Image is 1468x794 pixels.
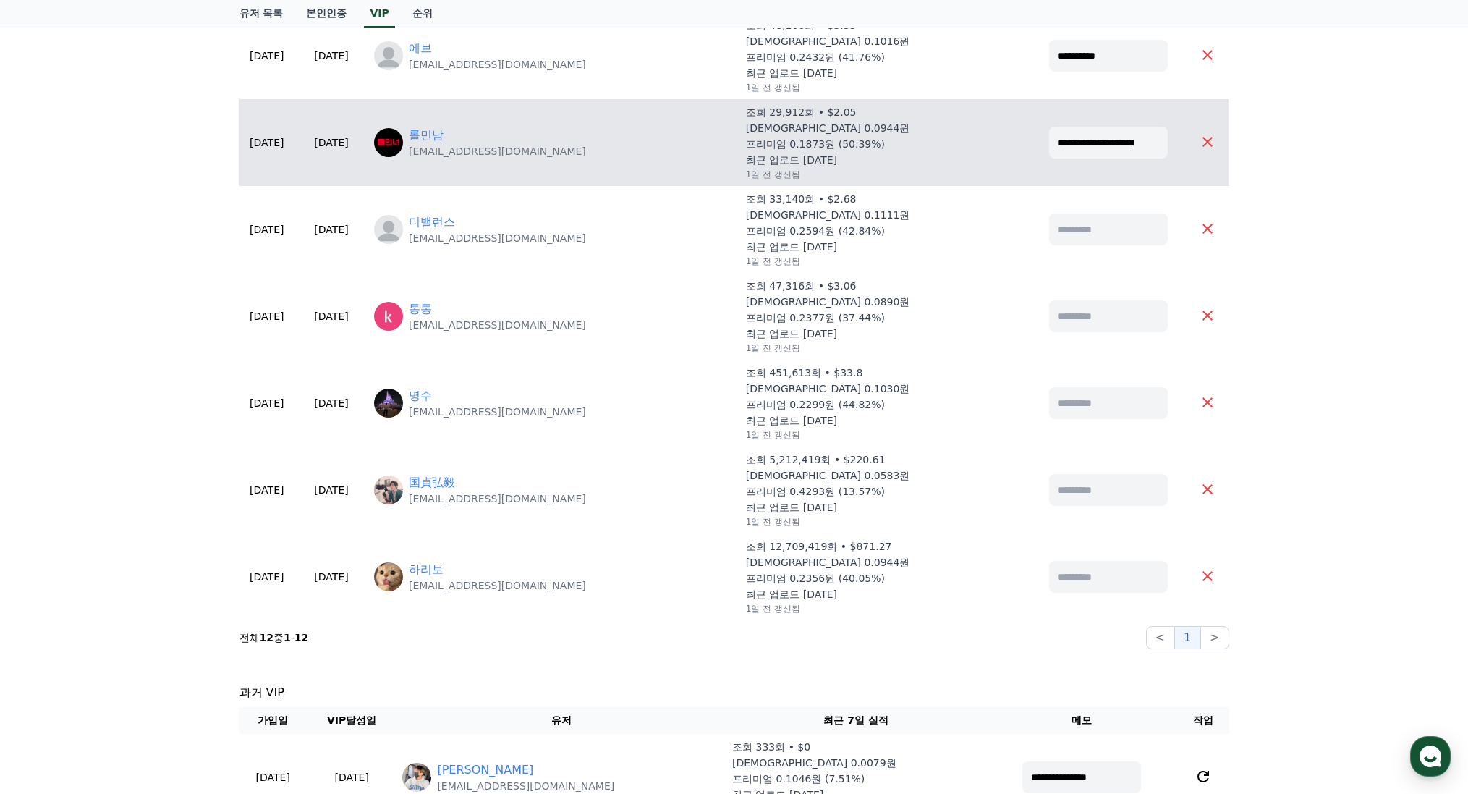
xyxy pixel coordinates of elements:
p: [EMAIL_ADDRESS][DOMAIN_NAME] [409,231,586,245]
p: [EMAIL_ADDRESS][DOMAIN_NAME] [409,578,586,593]
img: https://lh3.googleusercontent.com/a/ACg8ocIRkcOePDkb8G556KPr_g5gDUzm96TACHS6QOMRMdmg6EqxY2Y=s96-c [374,128,403,157]
td: [DATE] [239,273,295,360]
p: 프리미엄 0.2299원 (44.82%) [746,397,885,412]
td: [DATE] [239,186,295,273]
p: [DEMOGRAPHIC_DATA] 0.0583원 [746,468,910,483]
p: 최근 업로드 [DATE] [746,153,837,167]
span: 홈 [46,481,54,492]
p: 최근 업로드 [DATE] [746,413,837,428]
p: [DEMOGRAPHIC_DATA] 0.0944원 [746,555,910,570]
th: 최근 7일 실적 [726,707,985,734]
a: [PERSON_NAME] [437,761,533,779]
td: [DATE] [294,447,368,533]
p: [DEMOGRAPHIC_DATA] 0.0890원 [746,295,910,309]
a: 하리보 [409,561,444,578]
img: http://k.kakaocdn.net/dn/b4uBtL/btsLNw5KgVN/QKZ7aqMfEl2ddIglP1J1kk/img_640x640.jpg [374,389,403,418]
a: 대화 [96,459,187,495]
p: [DEMOGRAPHIC_DATA] 0.1111원 [746,208,910,222]
strong: 12 [260,632,273,643]
a: 홈 [4,459,96,495]
button: < [1146,626,1174,649]
p: 전체 중 - [239,630,309,645]
td: [DATE] [239,99,295,186]
p: [DEMOGRAPHIC_DATA] 0.0944원 [746,121,910,135]
strong: 12 [294,632,308,643]
th: 가입일 [239,707,307,734]
p: 1일 전 갱신됨 [746,342,800,354]
td: [DATE] [294,99,368,186]
p: 과거 VIP [239,684,1229,701]
a: 통통 [409,300,432,318]
td: [DATE] [239,360,295,447]
p: [EMAIL_ADDRESS][DOMAIN_NAME] [437,779,614,793]
p: 조회 5,212,419회 • $220.61 [746,452,886,467]
p: 최근 업로드 [DATE] [746,240,837,254]
button: > [1200,626,1229,649]
a: 国貞弘毅 [409,474,455,491]
p: [DEMOGRAPHIC_DATA] 0.0079원 [732,756,896,770]
th: 작업 [1178,707,1229,734]
span: 설정 [224,481,241,492]
p: 프리미엄 0.2432원 (41.76%) [746,50,885,64]
td: [DATE] [239,12,295,99]
p: 프리미엄 0.4293원 (13.57%) [746,484,885,499]
p: 프리미엄 0.1046원 (7.51%) [732,772,865,786]
a: 설정 [187,459,278,495]
p: 조회 451,613회 • $33.8 [746,366,863,380]
p: 최근 업로드 [DATE] [746,66,837,80]
p: [DEMOGRAPHIC_DATA] 0.1016원 [746,34,910,48]
a: 더밸런스 [409,214,455,231]
p: 1일 전 갱신됨 [746,516,800,528]
td: [DATE] [239,447,295,533]
p: 프리미엄 0.2377원 (37.44%) [746,311,885,325]
strong: 1 [284,632,291,643]
span: 대화 [132,481,150,493]
p: 조회 47,316회 • $3.06 [746,279,857,293]
p: 최근 업로드 [DATE] [746,326,837,341]
p: 1일 전 갱신됨 [746,82,800,93]
img: https://lh3.googleusercontent.com/a/ACg8ocKhW7DOSSxXEahyzMVGynu3e6j2-ZuN91Drsi2gr1YUW94qyoz8=s96-c [402,763,431,792]
p: 조회 12,709,419회 • $871.27 [746,539,892,554]
td: [DATE] [294,273,368,360]
p: [DEMOGRAPHIC_DATA] 0.1030원 [746,381,910,396]
td: [DATE] [294,360,368,447]
p: 최근 업로드 [DATE] [746,587,837,601]
p: [EMAIL_ADDRESS][DOMAIN_NAME] [409,57,586,72]
p: 조회 29,912회 • $2.05 [746,105,857,119]
img: https://lh3.googleusercontent.com/a/ACg8ocIBnWwqV0eXG_KuFoolGCfr3AxDWXc-3Vl4NaZtHcYys-323Q=s96-c [374,302,403,331]
p: 1일 전 갱신됨 [746,169,800,180]
p: 조회 333회 • $0 [732,740,810,754]
td: [DATE] [294,186,368,273]
p: [EMAIL_ADDRESS][DOMAIN_NAME] [409,405,586,419]
td: [DATE] [239,533,295,620]
th: 메모 [985,707,1178,734]
img: https://lh3.googleusercontent.com/a/ACg8ocLOmR619qD5XjEFh2fKLs4Q84ZWuCVfCizvQOTI-vw1qp5kxHyZ=s96-c [374,562,403,591]
td: [DATE] [294,12,368,99]
td: [DATE] [294,533,368,620]
p: 1일 전 갱신됨 [746,255,800,267]
a: 에브 [409,40,432,57]
a: 명수 [409,387,432,405]
p: [EMAIL_ADDRESS][DOMAIN_NAME] [409,318,586,332]
p: [EMAIL_ADDRESS][DOMAIN_NAME] [409,491,586,506]
img: https://cdn.creward.net/profile/user/profile_blank.webp [374,41,403,70]
p: 프리미엄 0.1873원 (50.39%) [746,137,885,151]
img: https://lh3.googleusercontent.com/a/ACg8ocIeB3fKyY6fN0GaUax-T_VWnRXXm1oBEaEwHbwvSvAQlCHff8Lg=s96-c [374,476,403,504]
th: VIP달성일 [307,707,396,734]
img: https://cdn.creward.net/profile/user/profile_blank.webp [374,215,403,244]
p: 1일 전 갱신됨 [746,603,800,614]
p: [EMAIL_ADDRESS][DOMAIN_NAME] [409,144,586,159]
button: 1 [1174,626,1200,649]
p: 조회 33,140회 • $2.68 [746,192,857,206]
p: 1일 전 갱신됨 [746,429,800,441]
p: 최근 업로드 [DATE] [746,500,837,515]
p: 프리미엄 0.2356원 (40.05%) [746,571,885,586]
th: 유저 [396,707,726,734]
a: 롤민남 [409,127,444,144]
p: 프리미엄 0.2594원 (42.84%) [746,224,885,238]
